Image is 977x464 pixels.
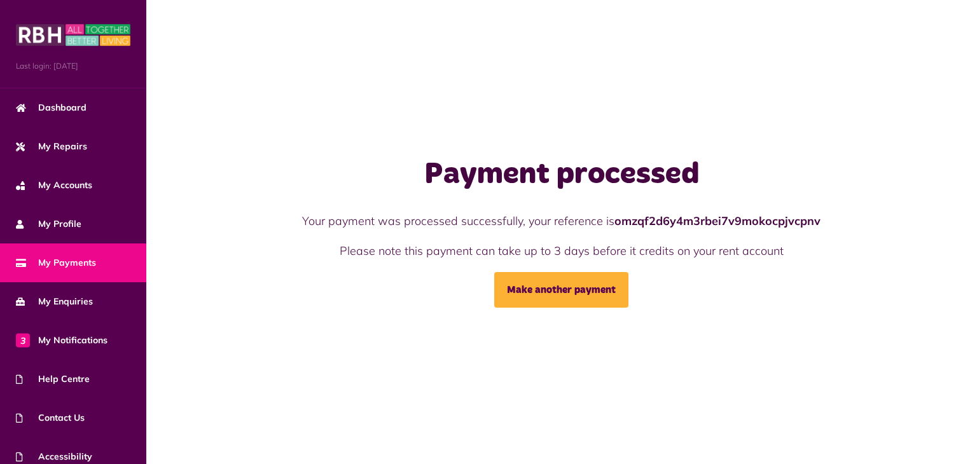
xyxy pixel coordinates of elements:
[16,295,93,308] span: My Enquiries
[614,214,821,228] strong: omzqf2d6y4m3rbei7v9mokocpjvcpnv
[16,372,90,386] span: Help Centre
[16,60,130,72] span: Last login: [DATE]
[16,334,107,347] span: My Notifications
[16,333,30,347] span: 3
[494,272,628,308] a: Make another payment
[16,179,92,192] span: My Accounts
[16,140,87,153] span: My Repairs
[16,411,85,425] span: Contact Us
[16,450,92,463] span: Accessibility
[279,156,845,193] h1: Payment processed
[16,101,87,114] span: Dashboard
[279,212,845,229] p: Your payment was processed successfully, your reference is
[16,217,81,231] span: My Profile
[279,242,845,259] p: Please note this payment can take up to 3 days before it credits on your rent account
[16,22,130,48] img: MyRBH
[16,256,96,270] span: My Payments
